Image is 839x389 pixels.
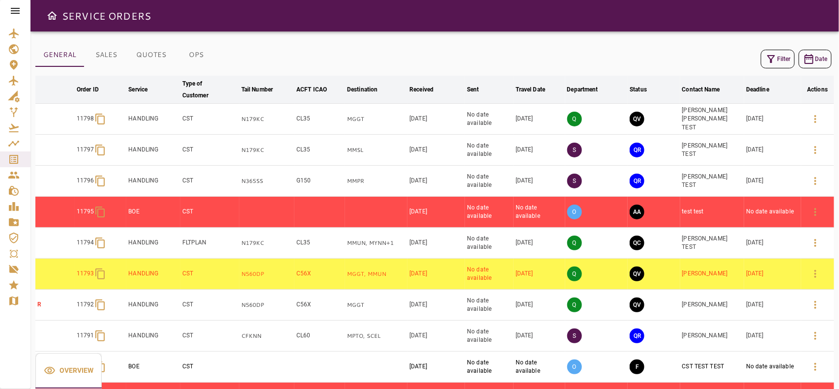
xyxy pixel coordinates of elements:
p: 11797 [77,146,94,154]
button: QUOTE REQUESTED [630,143,644,157]
p: MGGT, MMUN [347,270,405,278]
td: HANDLING [126,290,180,321]
p: MMSL [347,146,405,154]
p: MMPR [347,177,405,185]
td: [DATE] [744,166,801,197]
td: [DATE] [407,228,465,259]
button: SALES [84,43,128,67]
span: Received [409,84,446,95]
td: [DATE] [514,104,565,135]
div: Deadline [746,84,769,95]
p: S [567,143,582,157]
button: QUOTE REQUESTED [630,329,644,343]
button: FINAL [630,359,644,374]
td: [DATE] [744,228,801,259]
td: C56X [294,259,345,290]
td: HANDLING [126,135,180,166]
button: Overview [35,353,102,389]
span: Service [128,84,160,95]
p: 11791 [77,331,94,340]
td: C56X [294,290,345,321]
td: [DATE] [407,135,465,166]
p: N179KC [241,239,292,247]
button: Details [804,293,827,317]
span: Department [567,84,611,95]
td: [PERSON_NAME] [680,259,744,290]
td: No date available [744,352,801,383]
span: Contact Name [682,84,733,95]
p: N560DP [241,301,292,309]
button: Details [804,231,827,255]
span: Deadline [746,84,782,95]
p: Q [567,112,582,126]
button: QUOTES [128,43,174,67]
td: CST [180,104,239,135]
p: N179KC [241,146,292,154]
button: QUOTE VALIDATED [630,112,644,126]
div: Status [630,84,647,95]
button: Open drawer [42,6,62,26]
div: Tail Number [241,84,273,95]
td: HANDLING [126,321,180,352]
td: CL35 [294,228,345,259]
div: Service [128,84,147,95]
p: CFKNN [241,332,292,340]
td: HANDLING [126,259,180,290]
td: [DATE] [407,259,465,290]
td: No date available [465,197,514,228]
span: Travel Date [516,84,558,95]
td: [DATE] [514,259,565,290]
td: [DATE] [407,104,465,135]
p: Q [567,236,582,250]
td: CST [180,166,239,197]
span: Destination [347,84,390,95]
td: CST [180,197,239,228]
p: MGGT [347,301,405,309]
td: HANDLING [126,228,180,259]
p: MGGT [347,115,405,123]
td: [DATE] [514,166,565,197]
p: MPTO, SCEL [347,332,405,340]
button: QUOTE CREATED [630,236,644,250]
div: basic tabs example [35,43,218,67]
button: QUOTE REQUESTED [630,174,644,188]
td: CST [180,135,239,166]
td: [PERSON_NAME] TEST [680,228,744,259]
p: S [567,329,582,343]
td: No date available [514,197,565,228]
div: Contact Name [682,84,720,95]
td: BOE [126,352,180,383]
td: No date available [465,135,514,166]
td: No date available [465,104,514,135]
td: CST [180,259,239,290]
button: Details [804,200,827,224]
td: CST [180,321,239,352]
td: [DATE] [514,290,565,321]
div: Sent [467,84,479,95]
td: HANDLING [126,166,180,197]
span: Type of Customer [182,78,237,101]
td: No date available [465,290,514,321]
td: CST [180,352,239,383]
p: N365SS [241,177,292,185]
td: CL35 [294,135,345,166]
td: No date available [465,259,514,290]
button: Details [804,355,827,379]
td: HANDLING [126,104,180,135]
button: GENERAL [35,43,84,67]
td: [DATE] [514,135,565,166]
p: MMUN, MYNN, MGGT [347,239,405,247]
span: Status [630,84,660,95]
td: [DATE] [744,135,801,166]
td: [DATE] [407,197,465,228]
td: [DATE] [744,104,801,135]
td: G150 [294,166,345,197]
td: [DATE] [407,321,465,352]
td: test test [680,197,744,228]
td: [DATE] [407,290,465,321]
p: Q [567,298,582,312]
td: No date available [465,321,514,352]
p: 11796 [77,177,94,185]
span: Sent [467,84,492,95]
p: O [567,359,582,374]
